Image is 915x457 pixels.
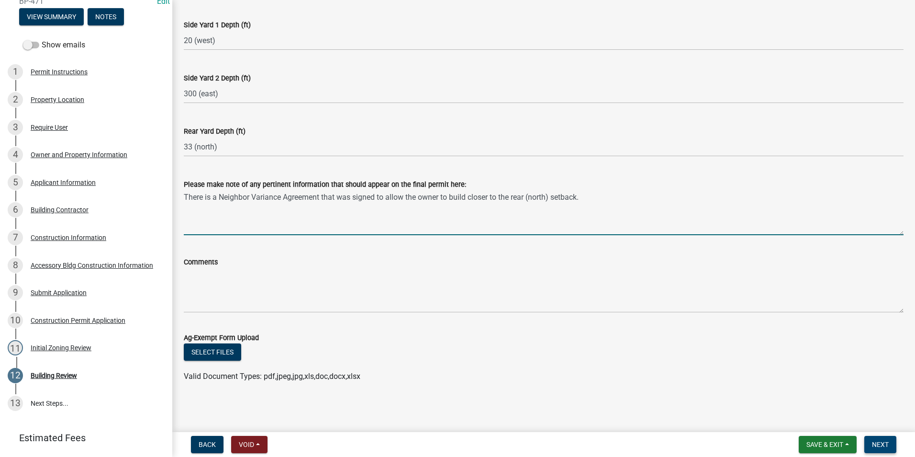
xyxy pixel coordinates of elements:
[184,75,251,82] label: Side Yard 2 Depth (ft)
[184,182,466,188] label: Please make note of any pertinent information that should appear on the final permit here:
[31,151,127,158] div: Owner and Property Information
[8,64,23,80] div: 1
[799,436,857,453] button: Save & Exit
[8,202,23,217] div: 6
[31,124,68,131] div: Require User
[23,39,85,51] label: Show emails
[31,262,153,269] div: Accessory Bldg Construction Information
[184,22,251,29] label: Side Yard 1 Depth (ft)
[31,234,106,241] div: Construction Information
[8,175,23,190] div: 5
[872,441,889,448] span: Next
[231,436,268,453] button: Void
[806,441,843,448] span: Save & Exit
[184,259,218,266] label: Comments
[8,396,23,411] div: 13
[864,436,896,453] button: Next
[31,289,87,296] div: Submit Application
[199,441,216,448] span: Back
[8,285,23,300] div: 9
[31,179,96,186] div: Applicant Information
[88,13,124,21] wm-modal-confirm: Notes
[191,436,223,453] button: Back
[8,340,23,355] div: 11
[31,69,88,75] div: Permit Instructions
[31,96,84,103] div: Property Location
[8,120,23,135] div: 3
[8,313,23,328] div: 10
[8,147,23,162] div: 4
[184,372,360,381] span: Valid Document Types: pdf,jpeg,jpg,xls,doc,docx,xlsx
[8,92,23,107] div: 2
[8,230,23,245] div: 7
[8,428,157,447] a: Estimated Fees
[19,13,84,21] wm-modal-confirm: Summary
[31,206,89,213] div: Building Contractor
[184,335,259,342] label: Ag-Exempt Form Upload
[88,8,124,25] button: Notes
[184,343,241,361] button: Select files
[184,128,245,135] label: Rear Yard Depth (ft)
[31,344,91,351] div: Initial Zoning Review
[31,372,77,379] div: Building Review
[8,258,23,273] div: 8
[19,8,84,25] button: View Summary
[31,317,125,324] div: Construction Permit Application
[8,368,23,383] div: 12
[239,441,254,448] span: Void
